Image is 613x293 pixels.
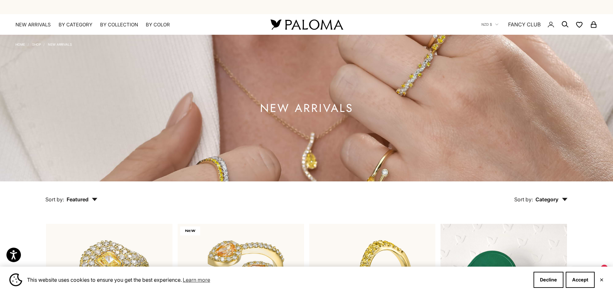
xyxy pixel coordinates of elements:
summary: By Color [146,22,170,28]
span: NZD $ [481,22,492,27]
a: Learn more [182,275,211,285]
nav: Primary navigation [15,22,255,28]
a: Shop [32,42,41,46]
span: Sort by: [514,196,533,203]
a: NEW ARRIVALS [48,42,72,46]
img: Cookie banner [9,273,22,286]
button: NZD $ [481,22,498,27]
button: Sort by: Category [499,181,582,208]
a: NEW ARRIVALS [15,22,51,28]
button: Decline [534,272,563,288]
span: Featured [67,196,98,203]
span: Category [535,196,568,203]
nav: Secondary navigation [481,14,598,35]
nav: Breadcrumb [15,41,72,46]
button: Accept [566,272,595,288]
button: Sort by: Featured [31,181,112,208]
a: FANCY CLUB [508,20,541,29]
span: Sort by: [45,196,64,203]
summary: By Category [59,22,92,28]
h1: NEW ARRIVALS [260,104,353,112]
a: Home [15,42,25,46]
span: NEW [180,226,200,235]
button: Close [599,278,604,282]
summary: By Collection [100,22,138,28]
span: This website uses cookies to ensure you get the best experience. [27,275,528,285]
